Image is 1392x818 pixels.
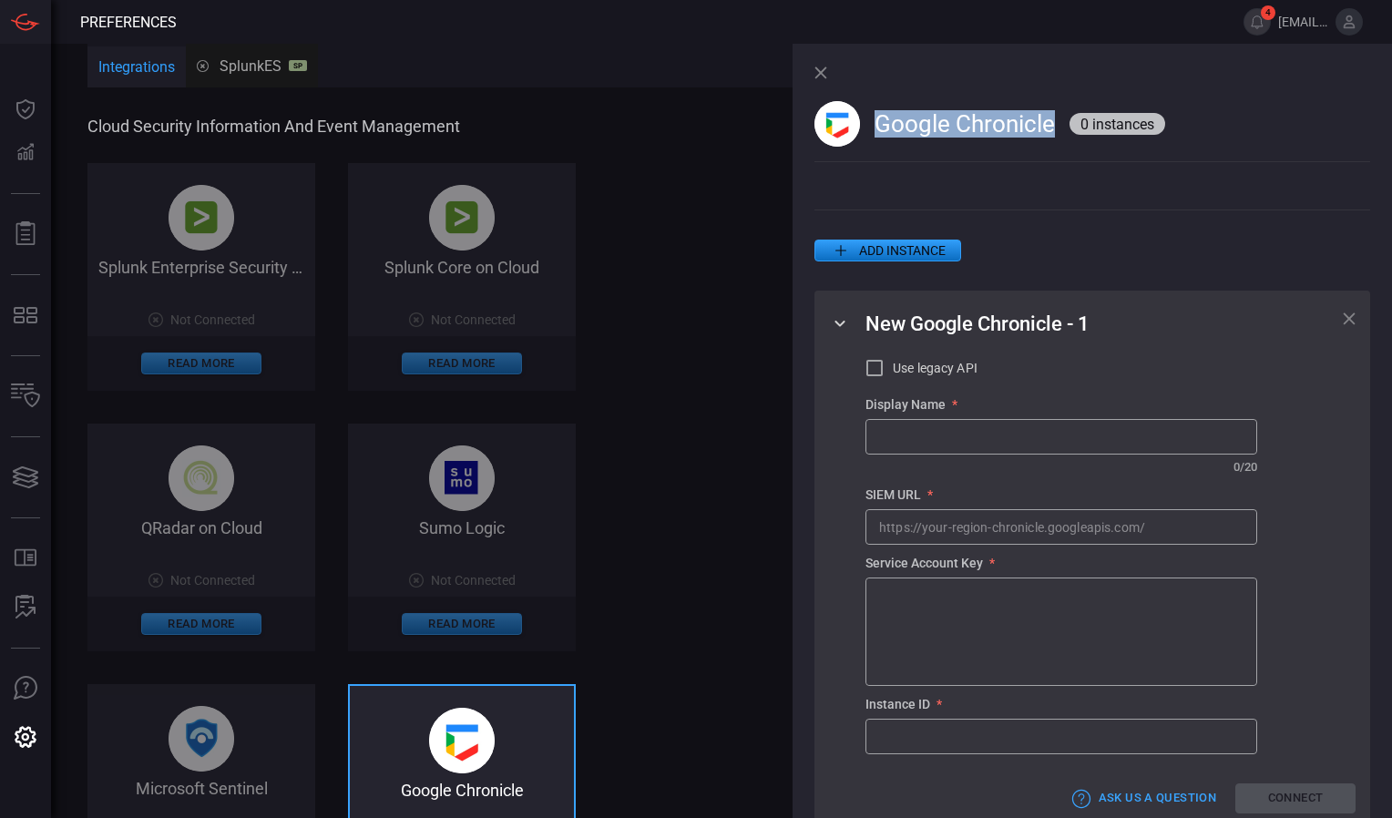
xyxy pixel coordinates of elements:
div: SplunkES [197,57,307,75]
button: SplunkESSP [186,44,318,87]
img: google_chronicle-BEvpeoLq.png [814,101,860,147]
button: Integrations [87,46,186,90]
div: SIEM URL [865,487,1257,502]
button: Reports [4,212,47,256]
button: Cards [4,455,47,499]
button: Detections [4,131,47,175]
span: 4 [1261,5,1275,20]
span: [EMAIL_ADDRESS][DOMAIN_NAME] [1278,15,1328,29]
button: Inventory [4,374,47,418]
span: Google Chronicle [875,110,1055,138]
span: Preferences [80,14,177,31]
button: Preferences [4,716,47,760]
button: Ask Us A Question [4,667,47,711]
button: ALERT ANALYSIS [4,586,47,629]
button: 4 [1244,8,1271,36]
div: Google Chronicle [350,781,574,800]
div: SP [289,60,307,71]
div: Instance ID [865,697,1257,711]
div: Service account key [865,556,1257,570]
span: New Google Chronicle - 1 [865,312,1090,335]
button: MITRE - Detection Posture [4,293,47,337]
span: Use legacy API [893,359,977,378]
span: 0 [1080,116,1089,133]
button: Rule Catalog [4,537,47,580]
span: Cloud Security Information and Event Management [87,117,805,136]
span: instances [1092,116,1154,133]
button: ADD INSTANCE [814,240,961,261]
div: Display Name [865,397,1257,412]
input: https://your-region-chronicle.googleapis.com/ [866,510,1256,544]
div: 0 / 20 [1233,460,1257,474]
img: google_chronicle-BEvpeoLq.png [429,708,495,773]
button: Ask Us a Question [1069,783,1221,813]
button: Dashboard [4,87,47,131]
